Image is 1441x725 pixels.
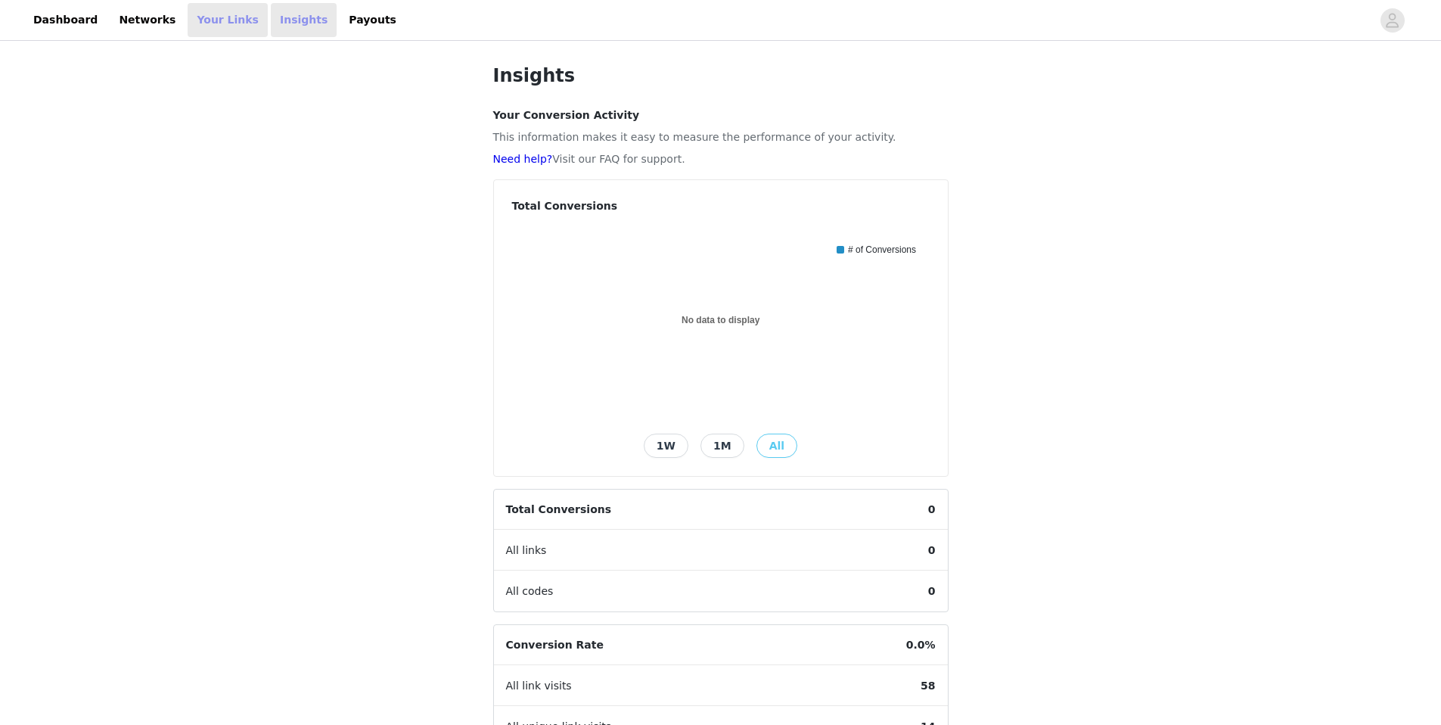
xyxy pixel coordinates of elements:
span: Total Conversions [494,490,624,530]
a: Need help? [493,153,553,165]
span: All link visits [494,666,584,706]
a: Your Links [188,3,268,37]
a: Payouts [340,3,405,37]
span: All links [494,531,559,571]
span: Conversion Rate [494,625,616,665]
button: 1M [700,434,744,458]
p: Visit our FAQ for support. [493,151,949,167]
a: Networks [110,3,185,37]
a: Dashboard [24,3,107,37]
h4: Your Conversion Activity [493,107,949,123]
h4: Total Conversions [512,198,930,214]
iframe: Intercom live chat [1367,674,1403,710]
text: No data to display [682,315,760,325]
button: 1W [644,434,688,458]
button: All [756,434,797,458]
span: 0 [916,490,948,530]
h1: Insights [493,62,949,89]
span: 0 [916,571,948,611]
a: Insights [271,3,337,37]
span: All codes [494,571,566,611]
div: avatar [1385,8,1399,33]
span: 0 [916,531,948,571]
span: 0.0% [894,625,948,665]
span: 58 [908,666,947,706]
p: This information makes it easy to measure the performance of your activity. [493,129,949,145]
text: # of Conversions [848,244,916,255]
